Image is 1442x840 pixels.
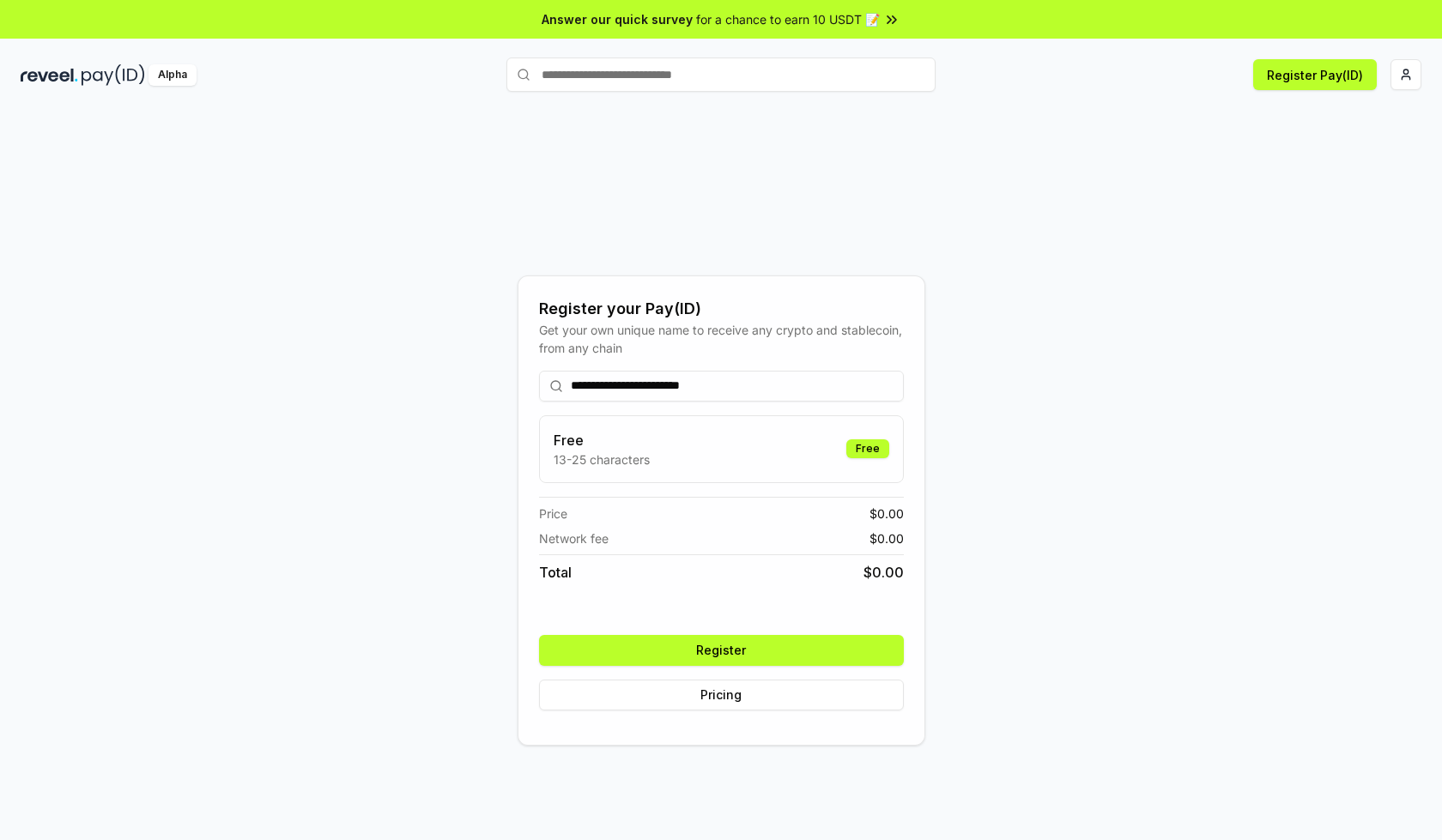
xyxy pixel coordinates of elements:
img: pay_id [82,64,145,86]
span: $ 0.00 [863,562,904,583]
button: Pricing [539,680,904,710]
span: Total [539,562,572,583]
span: for a chance to earn 10 USDT 📝 [696,10,880,28]
h3: Free [554,430,650,450]
span: Price [539,505,567,523]
span: $ 0.00 [869,505,904,523]
span: $ 0.00 [869,529,904,547]
span: Answer our quick survey [542,10,693,28]
p: 13-25 characters [554,450,650,468]
div: Get your own unique name to receive any crypto and stablecoin, from any chain [539,321,904,357]
div: Free [846,439,889,458]
div: Alpha [148,64,197,86]
span: Network fee [539,529,609,547]
div: Register your Pay(ID) [539,297,904,321]
img: reveel_dark [21,64,78,86]
button: Register [539,635,904,666]
button: Register Pay(ID) [1253,59,1377,90]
